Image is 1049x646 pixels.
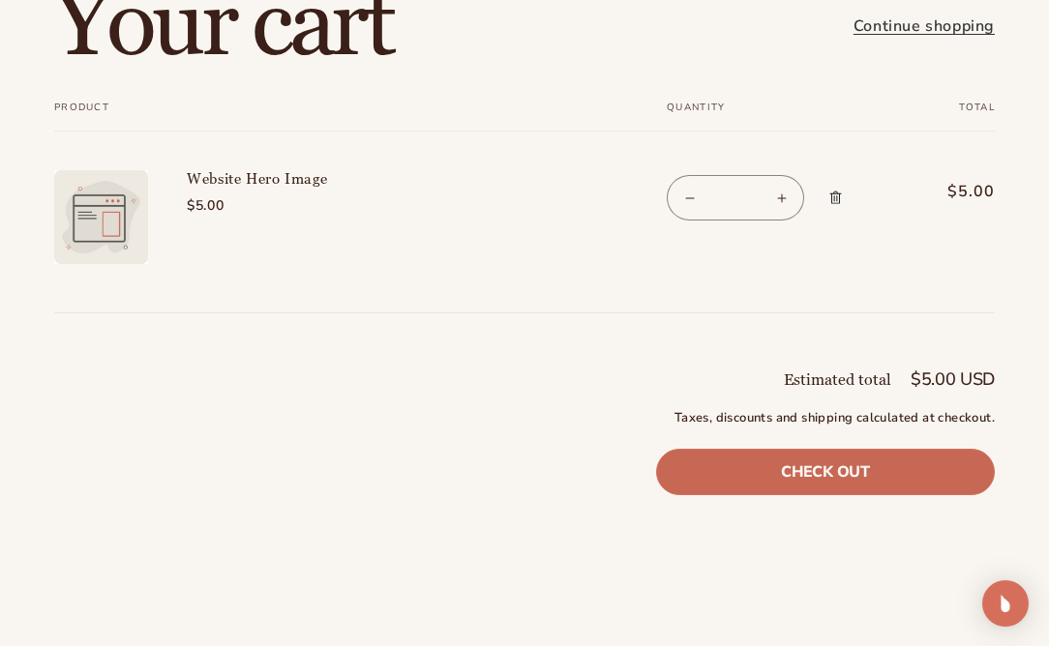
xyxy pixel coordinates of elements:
a: Continue shopping [854,13,995,41]
div: Open Intercom Messenger [982,580,1029,627]
th: Total [894,102,995,132]
span: $5.00 [933,180,995,203]
img: Website hero image. [54,170,148,264]
input: Quantity for Website Hero Image [711,175,760,220]
a: Website Hero Image [187,170,477,190]
th: Quantity [618,102,894,132]
small: Taxes, discounts and shipping calculated at checkout. [656,409,995,428]
p: $5.00 USD [911,370,995,388]
div: $5.00 [187,195,477,216]
a: Remove Website Hero Image [819,170,853,224]
a: Check out [656,449,995,495]
h2: Estimated total [784,372,891,388]
th: Product [54,102,618,132]
iframe: PayPal-paypal [656,533,995,575]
